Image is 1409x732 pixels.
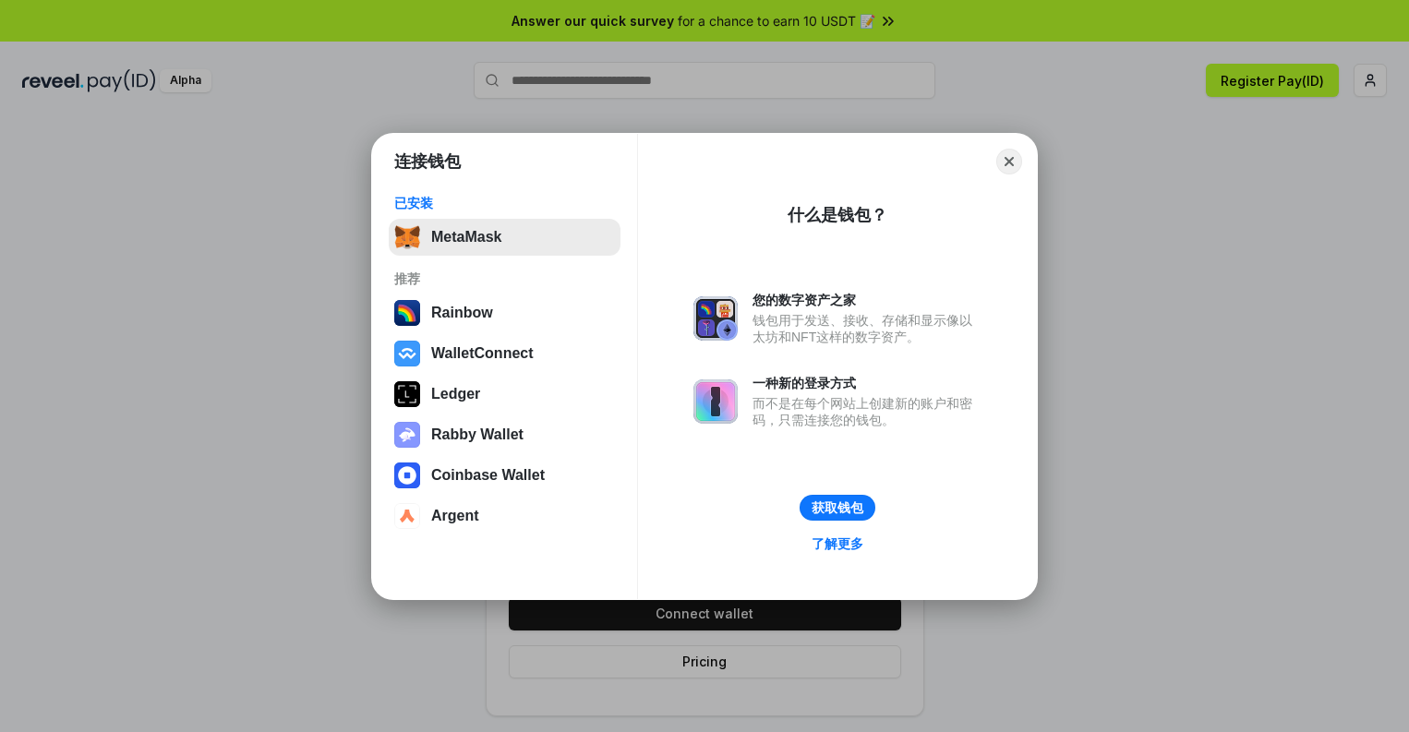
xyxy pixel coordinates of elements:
div: 什么是钱包？ [788,204,887,226]
div: Argent [431,508,479,524]
div: 一种新的登录方式 [753,375,981,391]
img: svg+xml,%3Csvg%20width%3D%22120%22%20height%3D%22120%22%20viewBox%3D%220%200%20120%20120%22%20fil... [394,300,420,326]
button: Coinbase Wallet [389,457,620,494]
a: 了解更多 [801,532,874,556]
button: Rainbow [389,294,620,331]
div: Coinbase Wallet [431,467,545,484]
div: 您的数字资产之家 [753,292,981,308]
button: 获取钱包 [800,495,875,521]
div: 已安装 [394,195,615,211]
img: svg+xml,%3Csvg%20width%3D%2228%22%20height%3D%2228%22%20viewBox%3D%220%200%2028%2028%22%20fill%3D... [394,462,420,488]
button: MetaMask [389,219,620,256]
div: Rabby Wallet [431,426,524,443]
div: Rainbow [431,305,493,321]
div: 了解更多 [812,535,863,552]
button: Close [996,149,1022,174]
img: svg+xml,%3Csvg%20xmlns%3D%22http%3A%2F%2Fwww.w3.org%2F2000%2Fsvg%22%20fill%3D%22none%22%20viewBox... [693,296,738,341]
div: 钱包用于发送、接收、存储和显示像以太坊和NFT这样的数字资产。 [753,312,981,345]
img: svg+xml,%3Csvg%20xmlns%3D%22http%3A%2F%2Fwww.w3.org%2F2000%2Fsvg%22%20width%3D%2228%22%20height%3... [394,381,420,407]
img: svg+xml,%3Csvg%20fill%3D%22none%22%20height%3D%2233%22%20viewBox%3D%220%200%2035%2033%22%20width%... [394,224,420,250]
img: svg+xml,%3Csvg%20xmlns%3D%22http%3A%2F%2Fwww.w3.org%2F2000%2Fsvg%22%20fill%3D%22none%22%20viewBox... [394,422,420,448]
div: 推荐 [394,270,615,287]
button: Rabby Wallet [389,416,620,453]
img: svg+xml,%3Csvg%20width%3D%2228%22%20height%3D%2228%22%20viewBox%3D%220%200%2028%2028%22%20fill%3D... [394,503,420,529]
button: Ledger [389,376,620,413]
button: Argent [389,498,620,534]
div: WalletConnect [431,345,534,362]
img: svg+xml,%3Csvg%20width%3D%2228%22%20height%3D%2228%22%20viewBox%3D%220%200%2028%2028%22%20fill%3D... [394,341,420,366]
button: WalletConnect [389,335,620,372]
div: 而不是在每个网站上创建新的账户和密码，只需连接您的钱包。 [753,395,981,428]
div: Ledger [431,386,480,402]
div: MetaMask [431,229,501,246]
h1: 连接钱包 [394,150,461,173]
div: 获取钱包 [812,499,863,516]
img: svg+xml,%3Csvg%20xmlns%3D%22http%3A%2F%2Fwww.w3.org%2F2000%2Fsvg%22%20fill%3D%22none%22%20viewBox... [693,379,738,424]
